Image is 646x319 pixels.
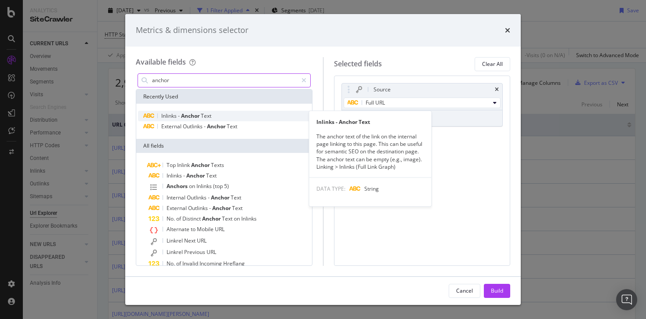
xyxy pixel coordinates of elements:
span: External [161,123,183,130]
span: Anchors [167,182,189,190]
span: Texts [211,161,224,169]
span: - [209,204,212,212]
span: - [208,194,211,201]
button: Full URL [344,98,501,108]
input: Search by field name [151,74,298,87]
span: Distinct [182,215,202,222]
div: Metrics & dimensions selector [136,25,248,36]
span: Invalid [182,260,200,267]
div: times [495,87,499,92]
button: Cancel [449,284,480,298]
div: modal [125,14,521,305]
div: Available fields [136,57,186,67]
span: Anchor [212,204,232,212]
span: - [178,112,181,120]
span: Anchor [191,161,211,169]
div: SourcetimesFull URLOn Current Crawl [341,83,503,127]
span: of [176,260,182,267]
span: Linkrel [167,248,184,256]
span: Text [222,215,234,222]
span: Inlinks [241,215,257,222]
span: 5) [224,182,229,190]
span: Inlinks [167,172,183,179]
div: Clear All [482,60,503,68]
span: DATA TYPE: [316,185,345,192]
span: Internal [167,194,187,201]
span: Full URL [366,99,385,106]
span: Outlinks [188,204,209,212]
span: Inlink [177,161,191,169]
span: Anchor [202,215,222,222]
span: - [204,123,207,130]
span: Text [231,194,241,201]
span: Next [184,237,197,244]
span: Mobile [197,225,215,233]
span: Text [232,204,243,212]
div: Inlinks - Anchor Text [309,118,432,126]
span: Top [167,161,177,169]
div: Selected fields [334,59,382,69]
span: on [189,182,196,190]
div: The anchor text of the link on the internal page linking to this page. This can be useful for sem... [309,133,432,170]
span: (top [213,182,224,190]
span: External [167,204,188,212]
span: Anchor [181,112,201,120]
div: Build [491,287,503,294]
span: Anchor [211,194,231,201]
span: No. [167,260,176,267]
span: Outlinks [187,194,208,201]
span: Outlinks [183,123,204,130]
span: on [234,215,241,222]
span: Hreflang [223,260,245,267]
div: times [505,25,510,36]
span: of [176,215,182,222]
button: Clear All [475,57,510,71]
div: Source [374,85,391,94]
div: Open Intercom Messenger [616,289,637,310]
span: Anchor [207,123,227,130]
span: Linkrel [167,237,184,244]
span: Incoming [200,260,223,267]
span: Text [201,112,211,120]
span: Inlinks [161,112,178,120]
div: Cancel [456,287,473,294]
span: Text [227,123,237,130]
span: - [183,172,186,179]
div: Recently Used [136,90,312,104]
span: Inlinks [196,182,213,190]
div: All fields [136,139,312,153]
span: Previous [184,248,207,256]
span: Text [206,172,217,179]
span: URL [197,237,207,244]
span: to [191,225,197,233]
span: URL [215,225,225,233]
span: Alternate [167,225,191,233]
span: URL [207,248,216,256]
span: String [364,185,379,192]
button: Build [484,284,510,298]
span: No. [167,215,176,222]
span: Anchor [186,172,206,179]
